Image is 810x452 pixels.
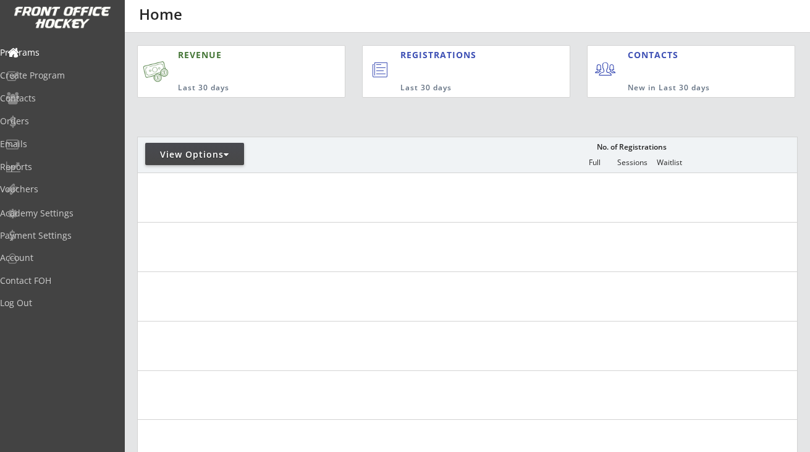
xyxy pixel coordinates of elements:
[651,158,688,167] div: Waitlist
[178,49,291,61] div: REVENUE
[576,158,613,167] div: Full
[178,83,291,93] div: Last 30 days
[400,83,519,93] div: Last 30 days
[145,148,244,161] div: View Options
[400,49,517,61] div: REGISTRATIONS
[614,158,651,167] div: Sessions
[628,83,737,93] div: New in Last 30 days
[628,49,684,61] div: CONTACTS
[593,143,670,151] div: No. of Registrations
